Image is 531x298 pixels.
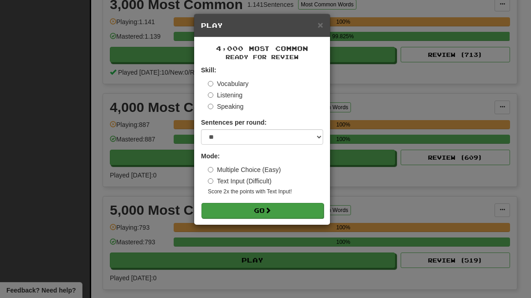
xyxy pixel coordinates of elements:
label: Text Input (Difficult) [208,177,272,186]
span: × [318,20,323,30]
strong: Mode: [201,152,220,160]
label: Multiple Choice (Easy) [208,165,281,174]
input: Multiple Choice (Easy) [208,167,213,172]
input: Speaking [208,104,213,109]
label: Sentences per round: [201,118,267,127]
strong: Skill: [201,66,216,74]
button: Go [201,203,324,218]
input: Text Input (Difficult) [208,178,213,184]
small: Ready for Review [201,53,323,61]
small: Score 2x the points with Text Input ! [208,188,323,196]
h5: Play [201,21,323,30]
button: Close [318,20,323,30]
input: Vocabulary [208,81,213,86]
input: Listening [208,92,213,98]
label: Listening [208,91,242,100]
label: Vocabulary [208,79,248,88]
span: 4,000 Most Common [216,45,308,52]
label: Speaking [208,102,243,111]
